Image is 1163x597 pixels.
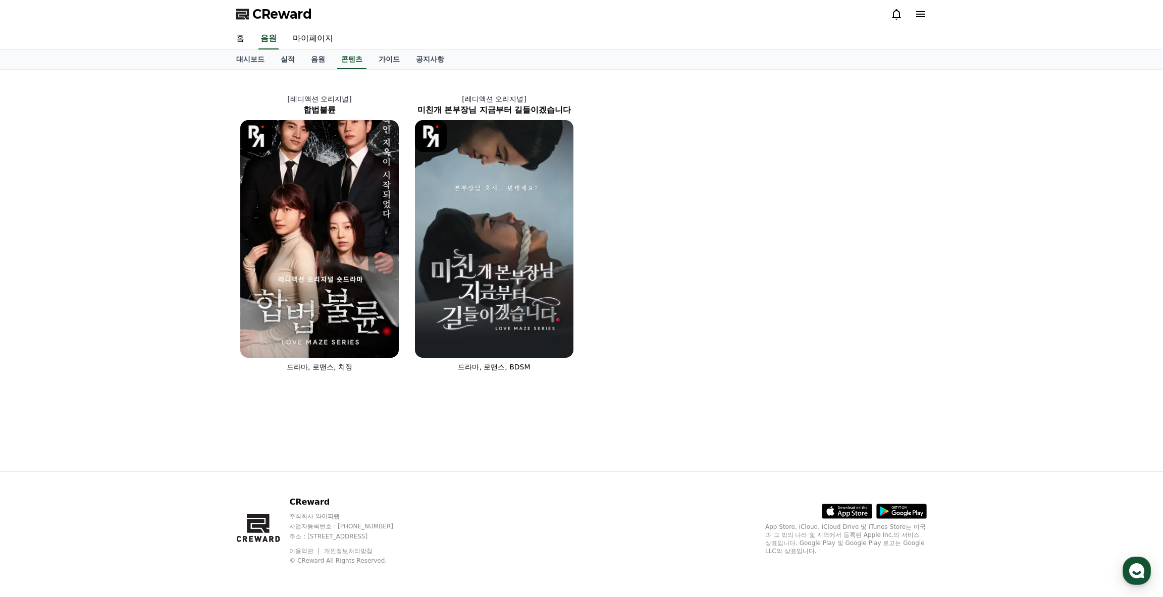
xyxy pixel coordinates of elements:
a: 콘텐츠 [337,50,366,69]
a: 개인정보처리방침 [324,548,373,555]
a: CReward [236,6,312,22]
a: 홈 [228,28,252,49]
h2: 합법불륜 [232,104,407,116]
a: [레디액션 오리지널] 합법불륜 합법불륜 [object Object] Logo 드라마, 로맨스, 치정 [232,86,407,380]
a: [레디액션 오리지널] 미친개 본부장님 지금부터 길들이겠습니다 미친개 본부장님 지금부터 길들이겠습니다 [object Object] Logo 드라마, 로맨스, BDSM [407,86,581,380]
p: [레디액션 오리지널] [407,94,581,104]
span: 드라마, 로맨스, 치정 [287,363,352,371]
p: © CReward All Rights Reserved. [289,557,412,565]
p: CReward [289,496,412,508]
p: [레디액션 오리지널] [232,94,407,104]
a: 실적 [273,50,303,69]
span: 홈 [32,335,38,343]
a: 음원 [258,28,279,49]
span: 드라마, 로맨스, BDSM [458,363,530,371]
a: 이용약관 [289,548,321,555]
p: 주소 : [STREET_ADDRESS] [289,532,412,540]
span: CReward [252,6,312,22]
a: 마이페이지 [285,28,341,49]
p: 사업자등록번호 : [PHONE_NUMBER] [289,522,412,530]
span: 설정 [156,335,168,343]
img: 미친개 본부장님 지금부터 길들이겠습니다 [415,120,573,358]
a: 공지사항 [408,50,452,69]
a: 음원 [303,50,333,69]
h2: 미친개 본부장님 지금부터 길들이겠습니다 [407,104,581,116]
a: 설정 [130,320,194,345]
p: 주식회사 와이피랩 [289,512,412,520]
img: [object Object] Logo [415,120,447,152]
a: 가이드 [371,50,408,69]
img: [object Object] Logo [240,120,272,152]
p: App Store, iCloud, iCloud Drive 및 iTunes Store는 미국과 그 밖의 나라 및 지역에서 등록된 Apple Inc.의 서비스 상표입니다. Goo... [765,523,927,555]
img: 합법불륜 [240,120,399,358]
a: 대시보드 [228,50,273,69]
a: 대화 [67,320,130,345]
span: 대화 [92,336,104,344]
a: 홈 [3,320,67,345]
